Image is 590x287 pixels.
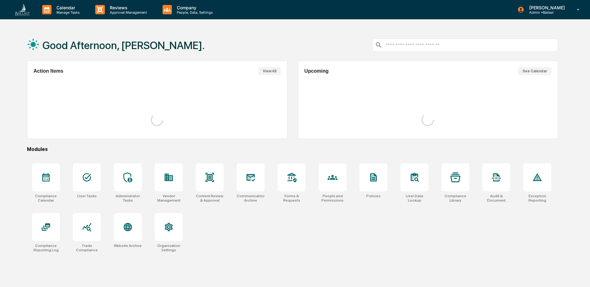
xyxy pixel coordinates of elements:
[237,194,265,203] div: Communications Archive
[73,244,101,252] div: Trade Compliance
[51,10,83,15] p: Manage Tasks
[15,4,30,16] img: logo
[304,68,329,74] h2: Upcoming
[366,194,381,198] div: Policies
[400,194,428,203] div: User Data Lookup
[523,194,551,203] div: Exception Reporting
[32,244,60,252] div: Compliance Reporting Log
[105,5,150,10] p: Reviews
[172,5,216,10] p: Company
[524,5,568,10] p: [PERSON_NAME]
[482,194,510,203] div: Audit & Document Logs
[518,67,552,75] button: See Calendar
[32,194,60,203] div: Compliance Calendar
[155,244,183,252] div: Organization Settings
[278,194,306,203] div: Forms & Requests
[105,10,150,15] p: Approval Management
[51,5,83,10] p: Calendar
[27,146,558,152] div: Modules
[524,10,568,15] p: Admin • Ballast
[441,194,469,203] div: Compliance Library
[114,194,142,203] div: Administrator Tasks
[34,68,63,74] h2: Action Items
[42,39,205,52] h1: Good Afternoon, [PERSON_NAME].
[319,194,346,203] div: People and Permissions
[155,194,183,203] div: Vendor Management
[114,244,142,248] div: Website Archive
[172,10,216,15] p: People, Data, Settings
[258,67,281,75] button: View All
[77,194,97,198] div: User Tasks
[196,194,224,203] div: Content Review & Approval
